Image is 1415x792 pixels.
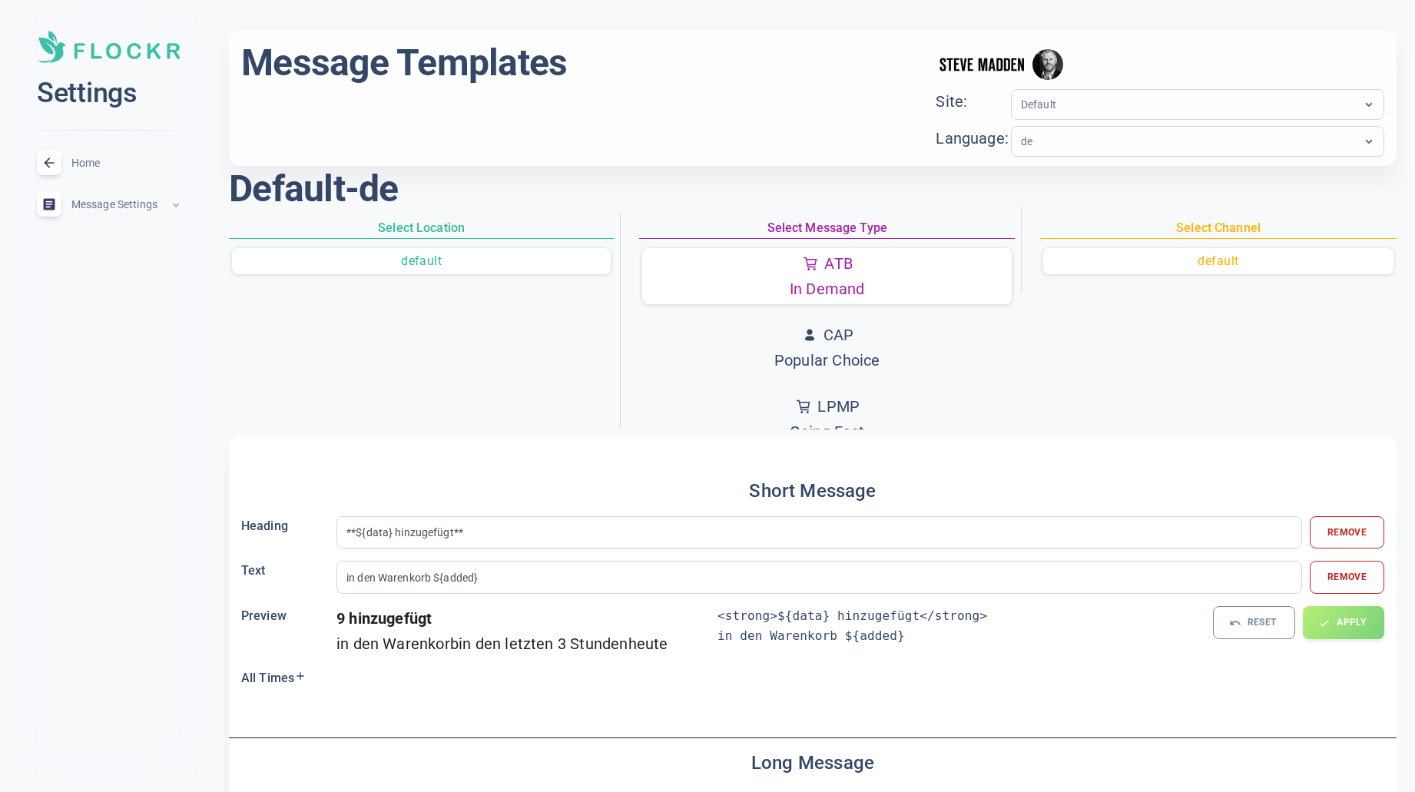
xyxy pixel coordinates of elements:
[717,608,987,623] code: <strong>${data} hinzugefügt</strong>
[170,199,182,211] span: expand_less
[1040,218,1397,293] div: tabs box
[241,668,336,688] h6: All Times
[1043,248,1393,290] div: basic tabs example
[717,628,905,643] code: in den Warenkorb ${added}
[936,40,1028,88] img: stevemadden
[37,31,180,63] img: Soft UI Logo
[37,75,180,111] h2: Settings
[936,126,1010,151] div: Language:
[232,248,611,290] div: basic tabs example
[1043,248,1393,274] button: default
[639,218,1015,239] h6: Select Message Type
[823,323,854,348] p: CAP
[229,166,1397,212] h1: Default - de
[1032,49,1063,80] img: e9922e3fc00dd5316fa4c56e6d75935f
[790,419,865,445] p: Going Fast
[936,89,1010,114] div: Site:
[1310,516,1384,549] button: Remove
[241,516,336,536] h6: Heading
[12,143,204,184] a: Home
[639,218,1015,485] div: tabs box
[824,251,853,277] p: ATB
[229,218,614,239] h6: Select Location
[1310,561,1384,594] button: Remove
[774,348,880,373] p: Popular Choice
[232,248,611,274] button: default
[336,631,717,657] div: in den Warenkorb
[241,606,336,626] h6: Preview
[241,561,336,581] h6: Text
[790,277,865,302] p: In Demand
[241,40,567,86] h1: Message Templates
[459,635,628,653] span: in den letzten 3 Stunden
[336,609,432,628] strong: 9 hinzugefügt
[628,635,668,653] span: heute
[1040,218,1397,239] h6: Select Channel
[241,751,1384,776] h4: Long Message
[817,394,860,419] p: LPMP
[241,479,1384,504] h4: Short Message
